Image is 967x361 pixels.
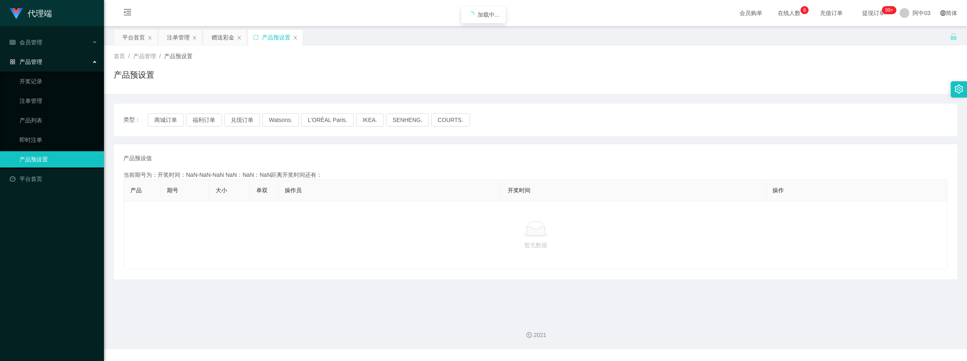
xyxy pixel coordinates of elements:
button: L'ORÉAL Paris. [301,113,354,126]
span: 加载中... [478,11,500,18]
span: 产品预设置 [164,53,193,59]
span: 首页 [114,53,125,59]
i: 图标： 解锁 [950,33,957,40]
font: 充值订单 [820,10,843,16]
span: 产品预设值 [123,154,152,163]
span: / [128,53,130,59]
div: 平台首页 [122,30,145,45]
font: 简体 [946,10,957,16]
a: 开奖记录 [19,73,97,89]
span: 类型： [123,113,148,126]
button: COURTS. [431,113,470,126]
p: 暂无数据 [130,241,941,250]
a: 图标： 仪表板平台首页 [10,171,97,187]
div: 注单管理 [167,30,190,45]
i: 图标： 版权所有 [526,332,532,338]
button: Watsons. [262,113,299,126]
font: 在线人数 [778,10,800,16]
i: 图标： 同步 [253,35,259,40]
i: 图标： 关闭 [293,35,298,40]
button: SENHENG. [386,113,429,126]
i: 图标： table [10,39,15,45]
button: 福利订单 [186,113,222,126]
font: 产品管理 [19,59,42,65]
div: 产品预设置 [262,30,290,45]
span: 大小 [216,187,227,194]
h1: 产品预设置 [114,69,154,81]
i: 图标： 关闭 [237,35,242,40]
font: 2021 [534,332,546,338]
span: 单双 [256,187,268,194]
button: 商城订单 [148,113,184,126]
div: 赠送彩金 [212,30,234,45]
span: 操作 [772,187,784,194]
p: 6 [803,6,806,14]
button: IKEA. [356,113,384,126]
h1: 代理端 [28,0,52,26]
i: 图标： 正在加载 [468,11,474,18]
font: 会员管理 [19,39,42,46]
img: logo.9652507e.png [10,8,23,20]
i: 图标： 关闭 [192,35,197,40]
a: 即时注单 [19,132,97,148]
button: 兑现订单 [224,113,260,126]
span: 产品管理 [133,53,156,59]
i: 图标： 设置 [954,85,963,94]
i: 图标： menu-fold [114,0,141,26]
font: 提现订单 [862,10,885,16]
a: 注单管理 [19,93,97,109]
a: 代理端 [10,10,52,16]
span: 开奖时间 [508,187,530,194]
a: 产品列表 [19,112,97,128]
sup: 1211 [882,6,896,14]
span: 产品 [130,187,142,194]
a: 产品预设置 [19,151,97,167]
span: 操作员 [285,187,302,194]
sup: 6 [800,6,809,14]
span: 期号 [167,187,178,194]
i: 图标： AppStore-O [10,59,15,65]
div: 当前期号为：开奖时间：NaN-NaN-NaN NaN：NaN：NaN距离开奖时间还有： [123,171,948,179]
i: 图标： 关闭 [147,35,152,40]
span: / [159,53,161,59]
i: 图标： global [940,10,946,16]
